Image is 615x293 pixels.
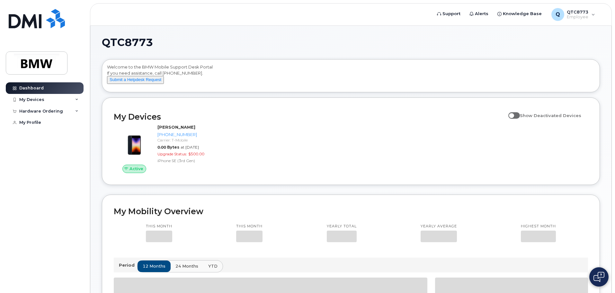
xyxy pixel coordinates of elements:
div: Carrier: T-Mobile [157,137,224,143]
p: Highest month [521,224,556,229]
input: Show Deactivated Devices [508,109,513,114]
span: 0.00 Bytes [157,145,179,150]
button: Submit a Helpdesk Request [107,76,164,84]
p: Yearly total [327,224,357,229]
span: at [DATE] [181,145,199,150]
img: Open chat [593,272,604,282]
p: Yearly average [421,224,457,229]
div: iPhone SE (3rd Gen) [157,158,224,163]
div: [PHONE_NUMBER] [157,132,224,138]
p: This month [146,224,172,229]
span: 24 months [175,263,198,269]
a: Active[PERSON_NAME][PHONE_NUMBER]Carrier: T-Mobile0.00 Bytesat [DATE]Upgrade Status:$500.00iPhone... [114,124,227,173]
img: image20231002-3703462-1angbar.jpeg [119,127,150,158]
span: Show Deactivated Devices [520,113,581,118]
p: Period [119,262,137,268]
p: This month [236,224,263,229]
h2: My Mobility Overview [114,206,588,216]
span: Upgrade Status: [157,151,187,156]
span: $500.00 [188,151,204,156]
span: Active [129,166,143,172]
strong: [PERSON_NAME] [157,124,195,130]
span: QTC8773 [102,38,153,47]
span: YTD [208,263,218,269]
div: Welcome to the BMW Mobile Support Desk Portal If you need assistance, call [PHONE_NUMBER]. [107,64,595,90]
h2: My Devices [114,112,505,122]
a: Submit a Helpdesk Request [107,77,164,82]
